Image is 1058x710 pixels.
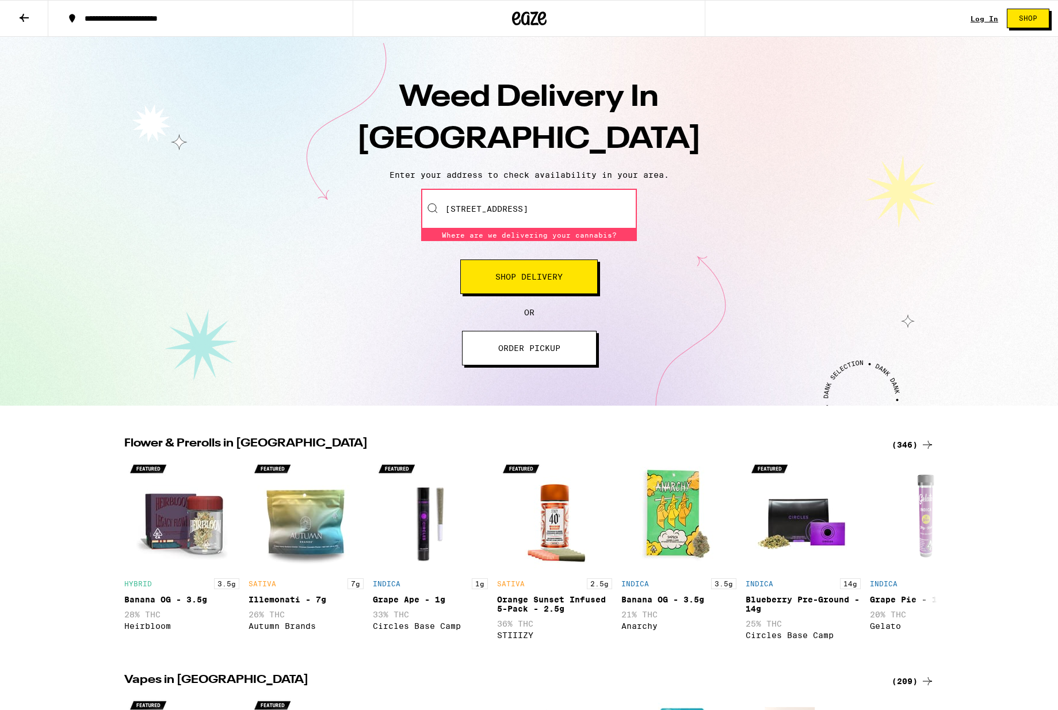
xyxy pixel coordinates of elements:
div: Circles Base Camp [373,621,488,631]
p: 1g [472,578,488,589]
h1: Weed Delivery In [328,77,731,161]
input: Enter your delivery address [421,189,637,229]
img: STIIIZY - Orange Sunset Infused 5-Pack - 2.5g [497,457,612,572]
div: Banana OG - 3.5g [124,595,239,604]
div: Open page for Grape Ape - 1g from Circles Base Camp [373,457,488,646]
p: 28% THC [124,610,239,619]
div: Autumn Brands [249,621,364,631]
p: 3.5g [711,578,736,589]
p: HYBRID [124,580,152,587]
div: Open page for Banana OG - 3.5g from Heirbloom [124,457,239,646]
p: INDICA [746,580,773,587]
img: Circles Base Camp - Grape Ape - 1g [373,457,488,572]
p: Enter your address to check availability in your area. [12,170,1046,180]
div: Anarchy [621,621,736,631]
img: Circles Base Camp - Blueberry Pre-Ground - 14g [746,457,861,572]
div: Grape Ape - 1g [373,595,488,604]
button: Shop Delivery [460,259,598,294]
h2: Flower & Prerolls in [GEOGRAPHIC_DATA] [124,438,878,452]
span: Shop [1019,15,1037,22]
div: Blueberry Pre-Ground - 14g [746,595,861,613]
p: 3.5g [214,578,239,589]
p: 21% THC [621,610,736,619]
div: Circles Base Camp [746,631,861,640]
p: 33% THC [373,610,488,619]
a: (346) [892,438,934,452]
p: SATIVA [497,580,525,587]
div: Open page for Banana OG - 3.5g from Anarchy [621,457,736,646]
p: 20% THC [870,610,985,619]
p: INDICA [870,580,897,587]
div: Heirbloom [124,621,239,631]
a: Log In [971,15,998,22]
a: Shop [998,9,1058,28]
p: SATIVA [249,580,276,587]
div: Open page for Grape Pie - 1g from Gelato [870,457,985,646]
img: Heirbloom - Banana OG - 3.5g [124,457,239,572]
img: Anarchy - Banana OG - 3.5g [621,457,736,572]
p: 25% THC [746,619,861,628]
button: ORDER PICKUP [462,331,597,365]
div: Grape Pie - 1g [870,595,985,604]
a: (209) [892,674,934,688]
img: Gelato - Grape Pie - 1g [870,457,985,572]
button: Shop [1007,9,1049,28]
div: Where are we delivering your cannabis? [421,229,637,241]
div: Open page for Illemonati - 7g from Autumn Brands [249,457,364,646]
p: 14g [840,578,861,589]
h2: Vapes in [GEOGRAPHIC_DATA] [124,674,878,688]
p: 2.5g [587,578,612,589]
div: Open page for Orange Sunset Infused 5-Pack - 2.5g from STIIIZY [497,457,612,646]
p: 26% THC [249,610,364,619]
span: Shop Delivery [495,273,563,281]
img: Autumn Brands - Illemonati - 7g [249,457,364,572]
div: STIIIZY [497,631,612,640]
div: Orange Sunset Infused 5-Pack - 2.5g [497,595,612,613]
p: 7g [347,578,364,589]
div: Open page for Blueberry Pre-Ground - 14g from Circles Base Camp [746,457,861,646]
span: ORDER PICKUP [498,344,560,352]
p: INDICA [373,580,400,587]
div: Illemonati - 7g [249,595,364,604]
div: Gelato [870,621,985,631]
span: OR [524,308,534,317]
p: 36% THC [497,619,612,628]
div: Banana OG - 3.5g [621,595,736,604]
span: [GEOGRAPHIC_DATA] [357,125,701,155]
p: INDICA [621,580,649,587]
